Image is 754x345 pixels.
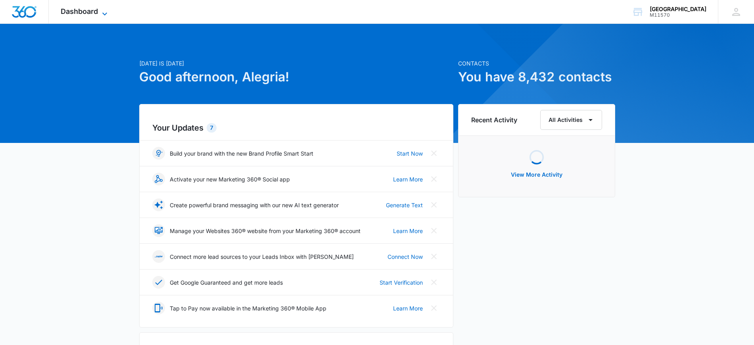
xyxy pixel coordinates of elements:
[428,173,440,185] button: Close
[503,165,570,184] button: View More Activity
[458,59,615,67] p: Contacts
[207,123,217,133] div: 7
[152,122,440,134] h2: Your Updates
[393,304,423,312] a: Learn More
[139,67,453,87] h1: Good afternoon, Alegria!
[170,304,326,312] p: Tap to Pay now available in the Marketing 360® Mobile App
[170,149,313,158] p: Build your brand with the new Brand Profile Smart Start
[380,278,423,287] a: Start Verification
[170,252,354,261] p: Connect more lead sources to your Leads Inbox with [PERSON_NAME]
[393,175,423,183] a: Learn More
[170,201,339,209] p: Create powerful brand messaging with our new AI text generator
[428,224,440,237] button: Close
[428,199,440,211] button: Close
[471,115,517,125] h6: Recent Activity
[170,175,290,183] p: Activate your new Marketing 360® Social app
[540,110,602,130] button: All Activities
[650,12,706,18] div: account id
[458,67,615,87] h1: You have 8,432 contacts
[650,6,706,12] div: account name
[139,59,453,67] p: [DATE] is [DATE]
[388,252,423,261] a: Connect Now
[428,302,440,314] button: Close
[61,7,98,15] span: Dashboard
[397,149,423,158] a: Start Now
[170,278,283,287] p: Get Google Guaranteed and get more leads
[170,227,361,235] p: Manage your Websites 360® website from your Marketing 360® account
[428,147,440,160] button: Close
[428,250,440,263] button: Close
[386,201,423,209] a: Generate Text
[428,276,440,289] button: Close
[393,227,423,235] a: Learn More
